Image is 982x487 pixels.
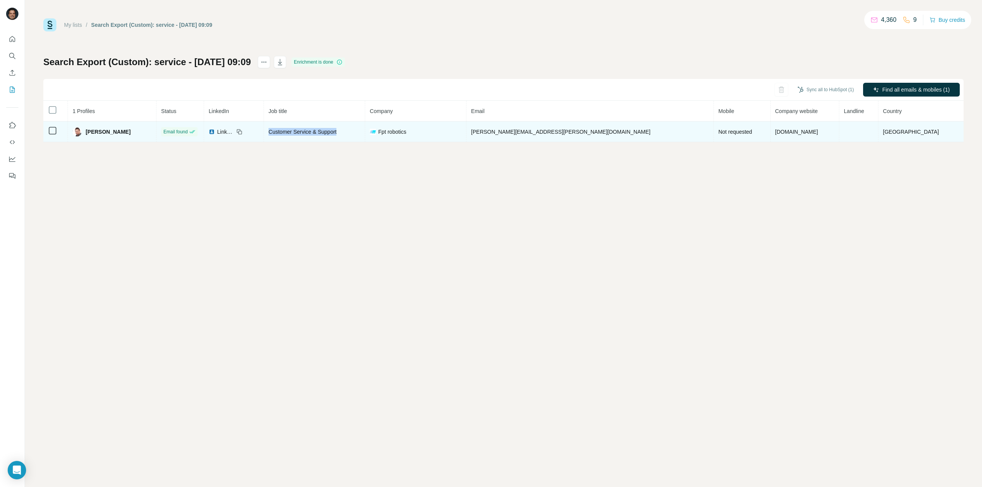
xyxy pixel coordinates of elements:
[8,461,26,479] div: Open Intercom Messenger
[792,84,859,95] button: Sync all to HubSpot (1)
[6,49,18,63] button: Search
[43,18,56,31] img: Surfe Logo
[883,108,902,114] span: Country
[86,128,130,136] span: [PERSON_NAME]
[86,21,87,29] li: /
[370,129,376,135] img: company-logo
[471,129,651,135] span: [PERSON_NAME][EMAIL_ADDRESS][PERSON_NAME][DOMAIN_NAME]
[882,86,950,93] span: Find all emails & mobiles (1)
[217,128,234,136] span: LinkedIn
[6,118,18,132] button: Use Surfe on LinkedIn
[209,129,215,135] img: LinkedIn logo
[91,21,213,29] div: Search Export (Custom): service - [DATE] 09:09
[863,83,960,97] button: Find all emails & mobiles (1)
[6,66,18,80] button: Enrich CSV
[163,128,188,135] span: Email found
[6,83,18,97] button: My lists
[209,108,229,114] span: LinkedIn
[718,108,734,114] span: Mobile
[292,57,345,67] div: Enrichment is done
[913,15,917,25] p: 9
[64,22,82,28] a: My lists
[378,128,406,136] span: Fpt robotics
[269,108,287,114] span: Job title
[883,129,939,135] span: [GEOGRAPHIC_DATA]
[43,56,251,68] h1: Search Export (Custom): service - [DATE] 09:09
[718,129,752,135] span: Not requested
[775,108,818,114] span: Company website
[929,15,965,25] button: Buy credits
[844,108,864,114] span: Landline
[6,169,18,183] button: Feedback
[269,129,336,135] span: Customer Service & Support
[775,129,818,135] span: [DOMAIN_NAME]
[6,135,18,149] button: Use Surfe API
[6,32,18,46] button: Quick start
[6,152,18,166] button: Dashboard
[258,56,270,68] button: actions
[72,108,95,114] span: 1 Profiles
[471,108,484,114] span: Email
[161,108,176,114] span: Status
[6,8,18,20] img: Avatar
[881,15,896,25] p: 4,360
[370,108,393,114] span: Company
[72,127,82,136] img: Avatar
